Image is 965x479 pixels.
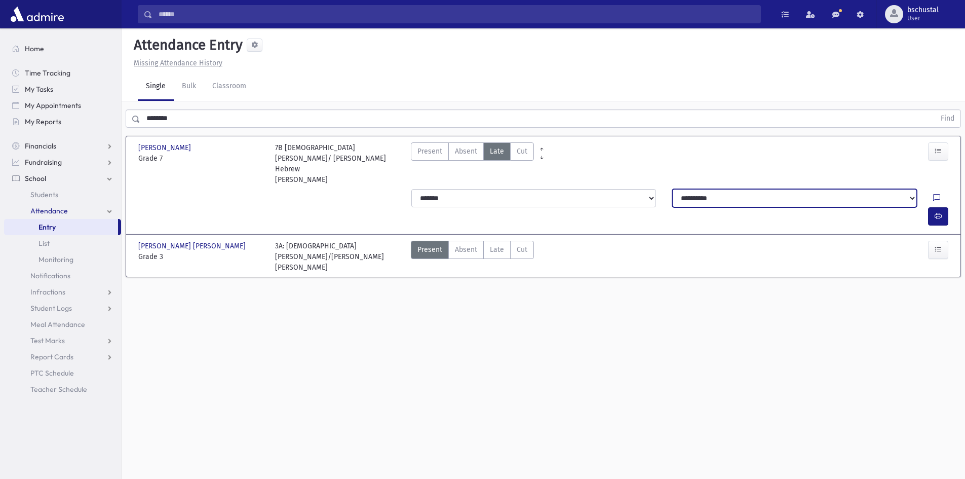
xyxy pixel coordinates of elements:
span: Cut [517,244,527,255]
button: Find [935,110,960,127]
a: Test Marks [4,333,121,349]
span: Student Logs [30,304,72,313]
span: Late [490,244,504,255]
a: Monitoring [4,251,121,268]
a: Report Cards [4,349,121,365]
span: Teacher Schedule [30,385,87,394]
span: My Tasks [25,85,53,94]
input: Search [152,5,760,23]
a: My Reports [4,114,121,130]
span: Entry [38,223,56,232]
a: Classroom [204,72,254,101]
span: Financials [25,141,56,151]
span: Present [417,146,442,157]
div: 3A: [DEMOGRAPHIC_DATA][PERSON_NAME]/[PERSON_NAME] [PERSON_NAME] [275,241,402,273]
span: Absent [455,244,477,255]
h5: Attendance Entry [130,36,243,54]
span: Notifications [30,271,70,280]
span: bschustal [907,6,939,14]
span: My Appointments [25,101,81,110]
a: Entry [4,219,118,235]
span: [PERSON_NAME] [138,142,193,153]
span: Report Cards [30,352,73,361]
a: Notifications [4,268,121,284]
span: Fundraising [25,158,62,167]
span: Test Marks [30,336,65,345]
span: Cut [517,146,527,157]
span: Grade 3 [138,251,265,262]
a: Attendance [4,203,121,219]
a: My Tasks [4,81,121,97]
a: Fundraising [4,154,121,170]
span: Late [490,146,504,157]
span: User [907,14,939,22]
a: Home [4,41,121,57]
img: AdmirePro [8,4,66,24]
a: Financials [4,138,121,154]
span: Home [25,44,44,53]
span: PTC Schedule [30,369,74,378]
span: School [25,174,46,183]
a: Missing Attendance History [130,59,222,67]
a: My Appointments [4,97,121,114]
div: AttTypes [411,142,534,185]
a: Single [138,72,174,101]
span: Attendance [30,206,68,215]
a: Bulk [174,72,204,101]
span: Absent [455,146,477,157]
span: My Reports [25,117,61,126]
a: PTC Schedule [4,365,121,381]
a: Students [4,187,121,203]
div: 7B [DEMOGRAPHIC_DATA][PERSON_NAME]/ [PERSON_NAME] Hebrew [PERSON_NAME] [275,142,402,185]
a: Time Tracking [4,65,121,81]
a: List [4,235,121,251]
a: Student Logs [4,300,121,316]
a: School [4,170,121,187]
span: Meal Attendance [30,320,85,329]
span: Time Tracking [25,68,70,78]
span: Monitoring [38,255,73,264]
span: Students [30,190,58,199]
span: [PERSON_NAME] [PERSON_NAME] [138,241,248,251]
u: Missing Attendance History [134,59,222,67]
span: Present [417,244,442,255]
a: Infractions [4,284,121,300]
span: Grade 7 [138,153,265,164]
a: Teacher Schedule [4,381,121,397]
span: Infractions [30,287,65,297]
a: Meal Attendance [4,316,121,333]
div: AttTypes [411,241,534,273]
span: List [38,239,50,248]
